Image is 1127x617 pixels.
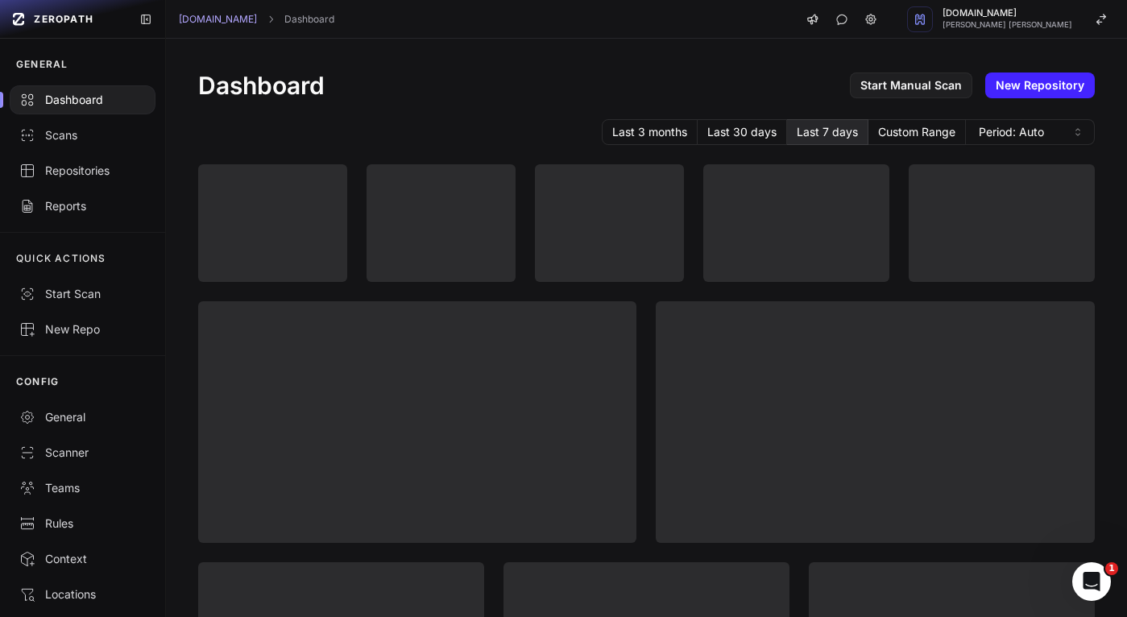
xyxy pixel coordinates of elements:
[19,409,146,425] div: General
[6,6,126,32] a: ZEROPATH
[19,551,146,567] div: Context
[19,198,146,214] div: Reports
[19,286,146,302] div: Start Scan
[943,21,1072,29] span: [PERSON_NAME] [PERSON_NAME]
[1072,562,1111,601] iframe: Intercom live chat
[19,127,146,143] div: Scans
[850,72,972,98] a: Start Manual Scan
[19,445,146,461] div: Scanner
[179,13,334,26] nav: breadcrumb
[1071,126,1084,139] svg: caret sort,
[979,124,1044,140] span: Period: Auto
[19,321,146,337] div: New Repo
[16,252,106,265] p: QUICK ACTIONS
[19,586,146,603] div: Locations
[16,58,68,71] p: GENERAL
[698,119,787,145] button: Last 30 days
[265,14,276,25] svg: chevron right,
[787,119,868,145] button: Last 7 days
[34,13,93,26] span: ZEROPATH
[943,9,1072,18] span: [DOMAIN_NAME]
[198,71,325,100] h1: Dashboard
[179,13,257,26] a: [DOMAIN_NAME]
[868,119,966,145] button: Custom Range
[19,92,146,108] div: Dashboard
[16,375,59,388] p: CONFIG
[19,480,146,496] div: Teams
[19,163,146,179] div: Repositories
[284,13,334,26] a: Dashboard
[19,516,146,532] div: Rules
[602,119,698,145] button: Last 3 months
[985,72,1095,98] a: New Repository
[1105,562,1118,575] span: 1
